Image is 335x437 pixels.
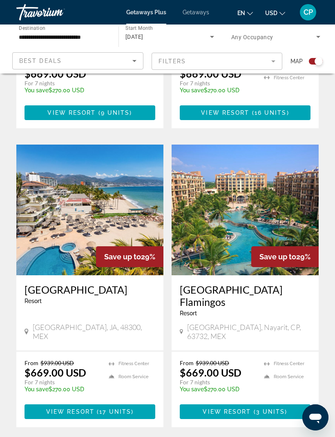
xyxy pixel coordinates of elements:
button: Filter [152,52,283,70]
span: Fitness Center [274,361,304,366]
span: Resort [25,298,42,304]
span: Room Service [274,374,304,379]
span: CP [304,8,313,16]
span: Save up to [104,252,141,261]
a: Getaways [183,9,209,16]
p: $669.00 USD [25,366,86,379]
span: View Resort [46,408,94,415]
p: $669.00 USD [180,366,241,379]
p: $270.00 USD [25,87,98,94]
span: [GEOGRAPHIC_DATA], Nayarit, CP, 63732, MEX [187,323,310,341]
span: 17 units [99,408,131,415]
span: Destination [19,25,45,31]
button: View Resort(16 units) [180,105,310,120]
p: For 7 nights [180,80,256,87]
span: You save [25,87,49,94]
span: ( ) [251,408,288,415]
span: From [25,359,38,366]
span: ( ) [94,408,134,415]
p: For 7 nights [25,80,98,87]
span: $939.00 USD [196,359,229,366]
span: ( ) [249,109,289,116]
span: [DATE] [125,33,143,40]
img: ii_vdf1.jpg [172,145,319,275]
a: Travorium [16,2,98,23]
img: ii_vdp1.jpg [16,145,163,275]
mat-select: Sort by [19,56,136,66]
span: $939.00 USD [40,359,74,366]
span: Save up to [259,252,296,261]
a: [GEOGRAPHIC_DATA] Flamingos [180,283,310,308]
a: Getaways Plus [126,9,166,16]
p: $270.00 USD [25,386,100,392]
span: View Resort [201,109,249,116]
span: Room Service [118,374,149,379]
p: For 7 nights [25,379,100,386]
p: $669.00 USD [180,67,241,80]
span: Best Deals [19,58,62,64]
iframe: Button to launch messaging window [302,404,328,430]
button: User Menu [297,4,319,21]
span: 3 units [256,408,285,415]
span: View Resort [47,109,96,116]
span: You save [180,87,204,94]
p: $270.00 USD [180,87,256,94]
p: $270.00 USD [180,386,256,392]
p: $669.00 USD [25,67,86,80]
span: 9 units [101,109,130,116]
span: Map [290,56,303,67]
span: en [237,10,245,16]
span: Fitness Center [274,75,304,80]
div: 29% [251,246,319,267]
div: 29% [96,246,163,267]
span: USD [265,10,277,16]
span: 16 units [255,109,287,116]
span: Fitness Center [118,361,149,366]
span: Any Occupancy [231,34,273,40]
span: ( ) [96,109,132,116]
span: View Resort [203,408,251,415]
button: View Resort(3 units) [180,404,310,419]
p: For 7 nights [180,379,256,386]
a: [GEOGRAPHIC_DATA] [25,283,155,296]
span: You save [180,386,204,392]
button: View Resort(9 units) [25,105,155,120]
span: From [180,359,194,366]
button: View Resort(17 units) [25,404,155,419]
span: [GEOGRAPHIC_DATA], JA, 48300, MEX [33,323,155,341]
span: You save [25,386,49,392]
span: Resort [180,310,197,317]
button: Change currency [265,7,285,19]
button: Change language [237,7,253,19]
span: Start Month [125,25,153,31]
